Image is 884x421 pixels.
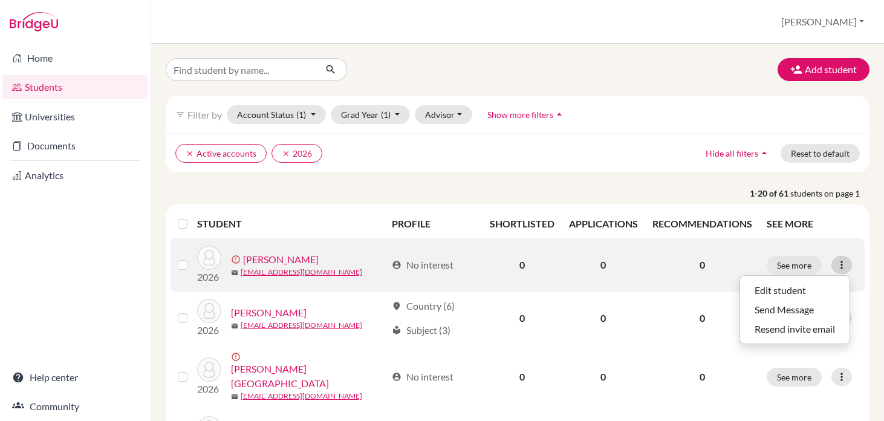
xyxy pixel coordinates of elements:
[392,325,401,335] span: local_library
[331,105,411,124] button: Grad Year(1)
[645,209,759,238] th: RECOMMENDATIONS
[241,267,362,278] a: [EMAIL_ADDRESS][DOMAIN_NAME]
[415,105,472,124] button: Advisor
[758,147,770,159] i: arrow_drop_up
[392,370,453,384] div: No interest
[759,209,865,238] th: SEE MORE
[197,299,221,323] img: Akulych, Kira
[483,238,562,292] td: 0
[227,105,326,124] button: Account Status(1)
[241,391,362,402] a: [EMAIL_ADDRESS][DOMAIN_NAME]
[750,187,790,200] strong: 1-20 of 61
[2,105,148,129] a: Universities
[296,109,306,120] span: (1)
[483,345,562,409] td: 0
[231,393,238,400] span: mail
[186,149,194,158] i: clear
[385,209,483,238] th: PROFILE
[776,10,869,33] button: [PERSON_NAME]
[231,362,386,391] a: [PERSON_NAME][GEOGRAPHIC_DATA]
[197,246,221,270] img: Abadjiev, Stefan
[695,144,781,163] button: Hide all filtersarrow_drop_up
[781,144,860,163] button: Reset to default
[392,258,453,272] div: No interest
[2,365,148,390] a: Help center
[197,382,221,396] p: 2026
[241,320,362,331] a: [EMAIL_ADDRESS][DOMAIN_NAME]
[2,75,148,99] a: Students
[392,299,455,313] div: Country (6)
[767,368,822,387] button: See more
[392,323,450,338] div: Subject (3)
[790,187,869,200] span: students on page 1
[2,46,148,70] a: Home
[477,105,576,124] button: Show more filtersarrow_drop_up
[197,357,221,382] img: Andonova, Maraia
[553,108,565,120] i: arrow_drop_up
[562,238,645,292] td: 0
[197,270,221,284] p: 2026
[652,370,752,384] p: 0
[231,305,307,320] a: [PERSON_NAME]
[562,345,645,409] td: 0
[231,269,238,276] span: mail
[740,281,850,300] button: Edit student
[2,163,148,188] a: Analytics
[2,134,148,158] a: Documents
[231,322,238,330] span: mail
[652,258,752,272] p: 0
[187,109,222,120] span: Filter by
[271,144,322,163] button: clear2026
[767,256,822,275] button: See more
[175,109,185,119] i: filter_list
[562,209,645,238] th: APPLICATIONS
[778,58,869,81] button: Add student
[706,148,758,158] span: Hide all filters
[740,300,850,319] button: Send Message
[392,372,401,382] span: account_circle
[231,352,243,362] span: error_outline
[243,252,319,267] a: [PERSON_NAME]
[231,255,243,264] span: error_outline
[166,58,316,81] input: Find student by name...
[2,394,148,419] a: Community
[487,109,553,120] span: Show more filters
[483,292,562,345] td: 0
[652,311,752,325] p: 0
[197,323,221,338] p: 2026
[381,109,391,120] span: (1)
[392,301,401,311] span: location_on
[175,144,267,163] button: clearActive accounts
[562,292,645,345] td: 0
[10,12,58,31] img: Bridge-U
[282,149,290,158] i: clear
[392,260,401,270] span: account_circle
[197,209,385,238] th: STUDENT
[483,209,562,238] th: SHORTLISTED
[740,319,850,339] button: Resend invite email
